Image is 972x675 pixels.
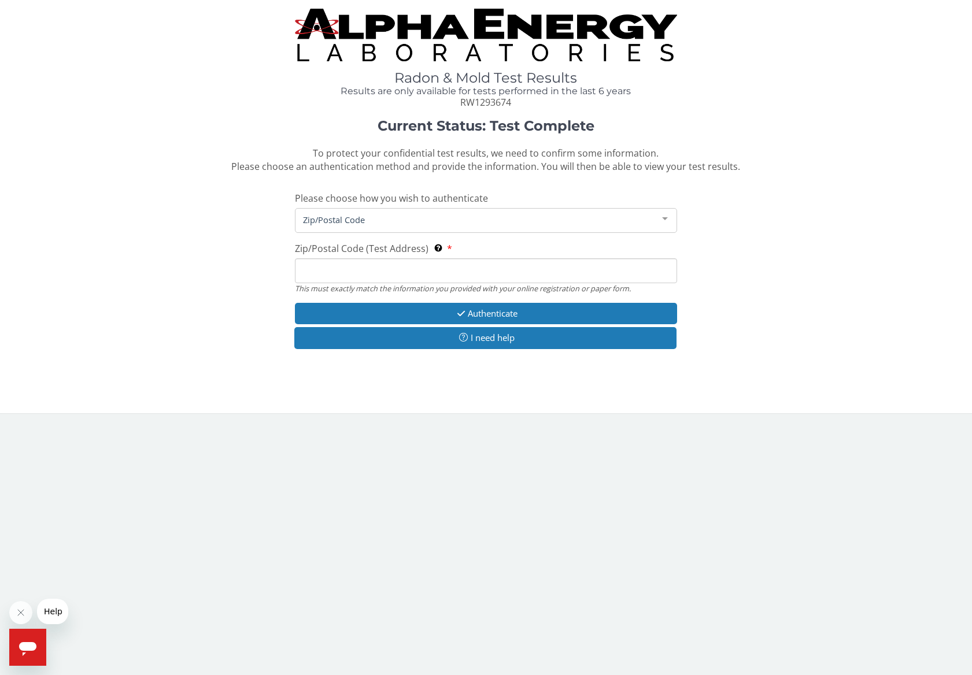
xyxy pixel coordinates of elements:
h4: Results are only available for tests performed in the last 6 years [295,86,677,97]
button: I need help [294,327,676,348]
button: Authenticate [295,303,677,324]
span: RW1293674 [460,96,511,109]
h1: Radon & Mold Test Results [295,71,677,86]
strong: Current Status: Test Complete [378,117,594,134]
span: Zip/Postal Code [300,213,653,226]
span: Zip/Postal Code (Test Address) [295,242,428,255]
iframe: Message from company [37,599,68,624]
div: This must exactly match the information you provided with your online registration or paper form. [295,283,677,294]
span: To protect your confidential test results, we need to confirm some information. Please choose an ... [231,147,740,173]
img: TightCrop.jpg [295,9,677,61]
iframe: Close message [9,601,32,624]
span: Please choose how you wish to authenticate [295,192,488,205]
iframe: Button to launch messaging window [9,629,46,666]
